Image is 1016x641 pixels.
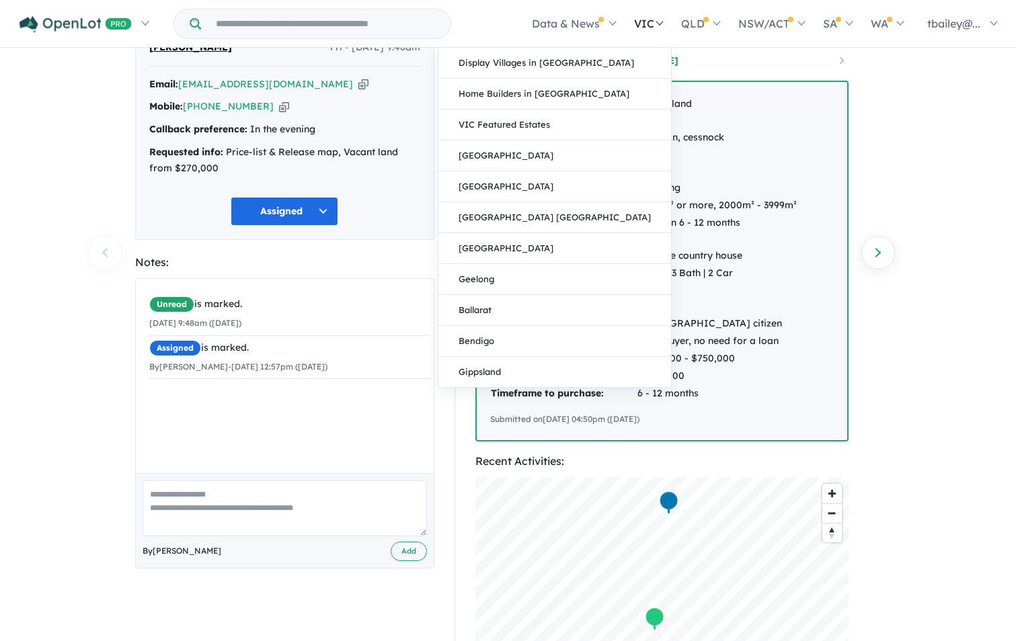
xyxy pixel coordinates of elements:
button: Reset bearing to north [822,523,842,542]
button: Assigned [231,197,338,226]
a: [EMAIL_ADDRESS][DOMAIN_NAME] [178,78,353,90]
a: Geelong [438,264,671,295]
a: Home Builders in [GEOGRAPHIC_DATA] [438,79,671,110]
a: [GEOGRAPHIC_DATA] [438,140,671,171]
button: Copy [358,77,368,91]
a: [PHONE_NUMBER] [183,100,274,112]
button: Add [391,542,427,561]
td: $500,000 - $750,000 [637,350,797,368]
a: [GEOGRAPHIC_DATA] [438,233,671,264]
small: By [PERSON_NAME] - [DATE] 12:57pm ([DATE]) [149,361,327,372]
a: VIC Featured Estates [438,110,671,140]
a: [GEOGRAPHIC_DATA] [GEOGRAPHIC_DATA] [438,202,671,233]
span: Zoom out [822,504,842,523]
button: Copy [279,99,289,114]
td: Titling in 6 - 12 months [637,214,797,248]
strong: Email: [149,78,178,90]
a: Bendigo [438,326,671,357]
td: Investing [637,179,797,197]
span: Reset bearing to north [822,523,842,542]
strong: Requested info: [149,146,223,158]
div: Submitted on [DATE] 04:50pm ([DATE]) [490,413,834,426]
button: Zoom out [822,503,842,523]
strong: Callback preference: [149,123,247,135]
td: 4000m² or more, 2000m² - 3999m² [637,197,797,214]
td: $1000000 [637,368,797,385]
img: Openlot PRO Logo White [19,16,132,33]
td: [DEMOGRAPHIC_DATA] citizen [637,315,797,333]
div: Price-list & Release map, Vacant land from $270,000 [149,144,420,177]
span: By [PERSON_NAME] [143,544,221,558]
small: [DATE] 9:48am ([DATE]) [149,318,241,328]
td: Vacant land [637,95,797,129]
button: Zoom in [822,484,842,503]
span: Assigned [149,340,201,356]
td: Cash buyer, no need for a loan [637,333,797,350]
div: is marked. [149,340,430,356]
div: is marked. [149,296,430,312]
a: Display Villages in [GEOGRAPHIC_DATA] [438,48,671,79]
div: Map marker [658,490,678,515]
td: Timeframe to purchase: [490,385,637,402]
div: Map marker [644,607,664,632]
td: Acreage country house [637,247,797,265]
td: 2259 [637,162,797,179]
span: tbailey@... [927,17,980,30]
a: [GEOGRAPHIC_DATA] [438,171,671,202]
div: In the evening [149,122,420,138]
a: Ballarat [438,295,671,326]
div: Recent Activities: [475,452,849,470]
td: No [637,282,797,316]
strong: Mobile: [149,100,183,112]
a: Gippsland [438,357,671,387]
input: Try estate name, suburb, builder or developer [204,9,448,38]
td: 4 Bed | 3 Bath | 2 Car [637,265,797,282]
div: Notes: [135,253,434,271]
span: Unread [149,296,194,312]
td: Pokolbin, cessnock [637,129,797,163]
td: 6 - 12 months [637,385,797,402]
